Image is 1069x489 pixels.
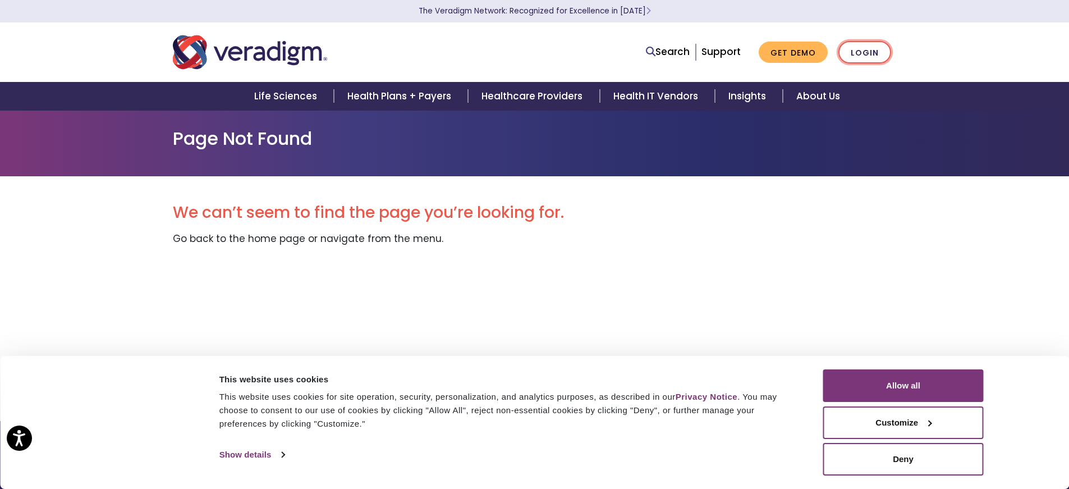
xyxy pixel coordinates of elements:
[419,6,651,16] a: The Veradigm Network: Recognized for Excellence in [DATE]Learn More
[173,34,327,71] img: Veradigm logo
[676,392,737,401] a: Privacy Notice
[173,128,897,149] h1: Page Not Found
[823,406,984,439] button: Customize
[838,41,891,64] a: Login
[715,82,783,111] a: Insights
[783,82,854,111] a: About Us
[241,82,334,111] a: Life Sciences
[219,390,798,431] div: This website uses cookies for site operation, security, personalization, and analytics purposes, ...
[646,44,690,60] a: Search
[173,203,897,222] h2: We can’t seem to find the page you’re looking for.
[646,6,651,16] span: Learn More
[219,446,285,463] a: Show details
[219,373,798,386] div: This website uses cookies
[334,82,468,111] a: Health Plans + Payers
[600,82,715,111] a: Health IT Vendors
[468,82,599,111] a: Healthcare Providers
[823,369,984,402] button: Allow all
[823,443,984,476] button: Deny
[701,45,741,58] a: Support
[759,42,828,63] a: Get Demo
[173,231,897,246] p: Go back to the home page or navigate from the menu.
